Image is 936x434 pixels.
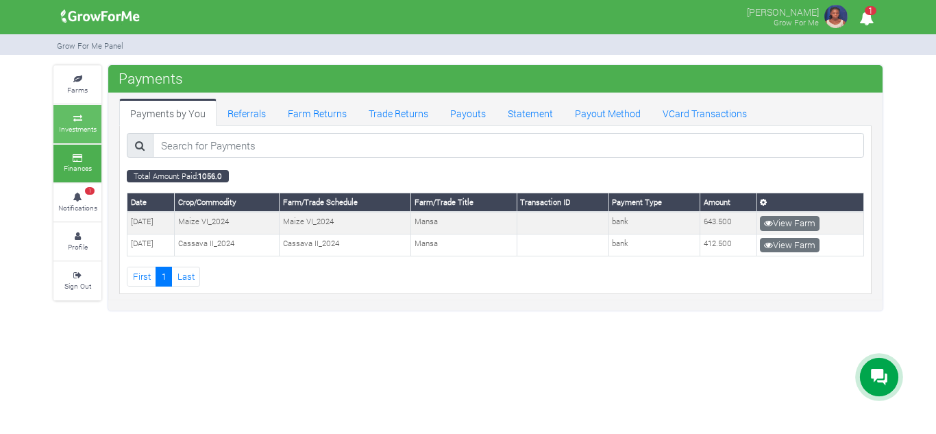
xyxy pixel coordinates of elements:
[411,212,517,234] td: Mansa
[497,99,564,126] a: Statement
[153,133,864,158] input: Search for Payments
[358,99,439,126] a: Trade Returns
[127,212,175,234] td: [DATE]
[217,99,277,126] a: Referrals
[175,193,280,212] th: Crop/Commodity
[115,64,186,92] span: Payments
[700,193,756,212] th: Amount
[127,170,229,182] small: Total Amount Paid:
[747,3,819,19] p: [PERSON_NAME]
[171,267,200,287] a: Last
[760,238,820,253] a: View Farm
[68,242,88,252] small: Profile
[439,99,497,126] a: Payouts
[608,234,700,256] td: bank
[277,99,358,126] a: Farm Returns
[53,145,101,182] a: Finances
[411,193,517,212] th: Farm/Trade Title
[280,234,411,256] td: Cassava II_2024
[58,203,97,213] small: Notifications
[64,163,92,173] small: Finances
[280,212,411,234] td: Maize VI_2024
[53,262,101,300] a: Sign Out
[853,3,880,34] i: Notifications
[774,17,819,27] small: Grow For Me
[64,281,91,291] small: Sign Out
[198,171,222,181] b: 1056.0
[53,184,101,221] a: 1 Notifications
[865,6,876,15] span: 1
[175,234,280,256] td: Cassava II_2024
[59,124,97,134] small: Investments
[119,99,217,126] a: Payments by You
[517,193,608,212] th: Transaction ID
[127,267,864,287] nav: Page Navigation
[85,187,95,195] span: 1
[127,234,175,256] td: [DATE]
[175,212,280,234] td: Maize VI_2024
[822,3,850,30] img: growforme image
[608,212,700,234] td: bank
[67,85,88,95] small: Farms
[53,66,101,104] a: Farms
[127,267,156,287] a: First
[53,105,101,143] a: Investments
[700,212,756,234] td: 643.500
[608,193,700,212] th: Payment Type
[53,223,101,261] a: Profile
[280,193,411,212] th: Farm/Trade Schedule
[411,234,517,256] td: Mansa
[760,216,820,231] a: View Farm
[564,99,652,126] a: Payout Method
[156,267,172,287] a: 1
[57,40,123,51] small: Grow For Me Panel
[700,234,756,256] td: 412.500
[853,13,880,26] a: 1
[652,99,758,126] a: VCard Transactions
[56,3,145,30] img: growforme image
[127,193,175,212] th: Date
